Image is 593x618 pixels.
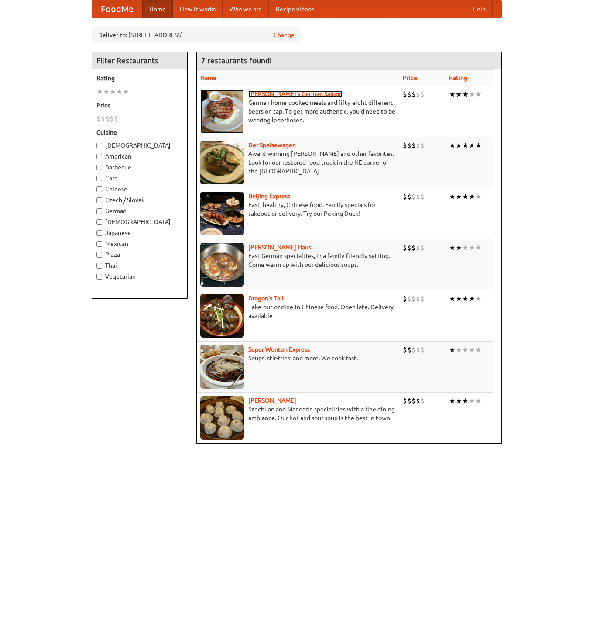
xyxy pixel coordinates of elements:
input: Thai [96,263,102,269]
a: How it works [173,0,223,18]
label: Chinese [96,185,183,193]
li: ★ [456,396,462,406]
label: [DEMOGRAPHIC_DATA] [96,218,183,226]
a: [PERSON_NAME] Haus [248,244,311,251]
input: American [96,154,102,159]
li: ★ [475,294,482,304]
li: ★ [456,90,462,99]
li: ★ [462,141,469,150]
input: Czech / Slovak [96,197,102,203]
li: $ [416,141,420,150]
li: $ [420,294,425,304]
li: $ [407,294,411,304]
a: Help [466,0,493,18]
li: ★ [449,243,456,252]
input: [DEMOGRAPHIC_DATA] [96,219,102,225]
li: ★ [469,294,475,304]
img: shandong.jpg [200,396,244,440]
li: $ [411,141,416,150]
li: ★ [462,243,469,252]
a: Change [274,31,295,39]
li: $ [407,141,411,150]
li: ★ [475,90,482,99]
li: ★ [475,192,482,201]
li: $ [403,243,407,252]
p: Fast, healthy, Chinese food. Family specials for takeout or delivery. Try our Peking Duck! [200,200,396,218]
p: Szechuan and Mandarin specialities with a fine dining ambiance. Our hot and sour soup is the best... [200,405,396,422]
li: $ [411,396,416,406]
li: ★ [456,243,462,252]
li: ★ [449,90,456,99]
a: Dragon's Tail [248,295,284,302]
li: $ [416,192,420,201]
label: Mexican [96,239,183,248]
input: Mexican [96,241,102,247]
h5: Price [96,101,183,110]
a: FoodMe [92,0,142,18]
li: ★ [462,294,469,304]
label: American [96,152,183,161]
li: $ [420,396,425,406]
label: Pizza [96,250,183,259]
li: ★ [475,243,482,252]
a: Home [142,0,173,18]
img: beijing.jpg [200,192,244,235]
li: ★ [475,345,482,355]
li: ★ [462,192,469,201]
li: ★ [469,192,475,201]
li: $ [416,396,420,406]
p: East German specialties, in a family-friendly setting. Come warm up with our delicious soups. [200,252,396,269]
a: [PERSON_NAME] [248,397,296,404]
li: ★ [456,345,462,355]
input: Cafe [96,176,102,181]
a: [PERSON_NAME]'s German Saloon [248,90,343,97]
h4: Filter Restaurants [92,52,187,69]
input: Vegetarian [96,274,102,280]
li: $ [411,294,416,304]
li: $ [416,345,420,355]
b: Super Wonton Express [248,346,310,353]
li: $ [416,90,420,99]
input: German [96,208,102,214]
p: Award-winning [PERSON_NAME] and other favorites. Look for our restored food truck in the NE corne... [200,149,396,176]
input: Pizza [96,252,102,258]
a: Who we are [223,0,269,18]
li: ★ [449,294,456,304]
li: $ [420,192,425,201]
li: $ [105,114,110,124]
li: ★ [456,294,462,304]
li: $ [403,90,407,99]
img: dragon.jpg [200,294,244,338]
p: German home-cooked meals and fifty-eight different beers on tap. To get more authentic, you'd nee... [200,98,396,124]
li: ★ [449,396,456,406]
h5: Cuisine [96,128,183,137]
img: speisewagen.jpg [200,141,244,184]
label: Czech / Slovak [96,196,183,204]
a: Name [200,74,216,81]
li: $ [420,90,425,99]
li: ★ [449,141,456,150]
li: $ [110,114,114,124]
input: Chinese [96,186,102,192]
li: $ [403,396,407,406]
a: Recipe videos [269,0,321,18]
li: ★ [449,345,456,355]
li: $ [416,294,420,304]
li: ★ [462,90,469,99]
li: $ [407,345,411,355]
li: ★ [456,141,462,150]
li: ★ [123,87,129,97]
input: Japanese [96,230,102,236]
li: $ [101,114,105,124]
li: ★ [469,141,475,150]
img: kohlhaus.jpg [200,243,244,287]
li: $ [411,90,416,99]
label: Vegetarian [96,272,183,281]
li: ★ [110,87,116,97]
li: ★ [469,345,475,355]
li: $ [416,243,420,252]
li: ★ [456,192,462,201]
